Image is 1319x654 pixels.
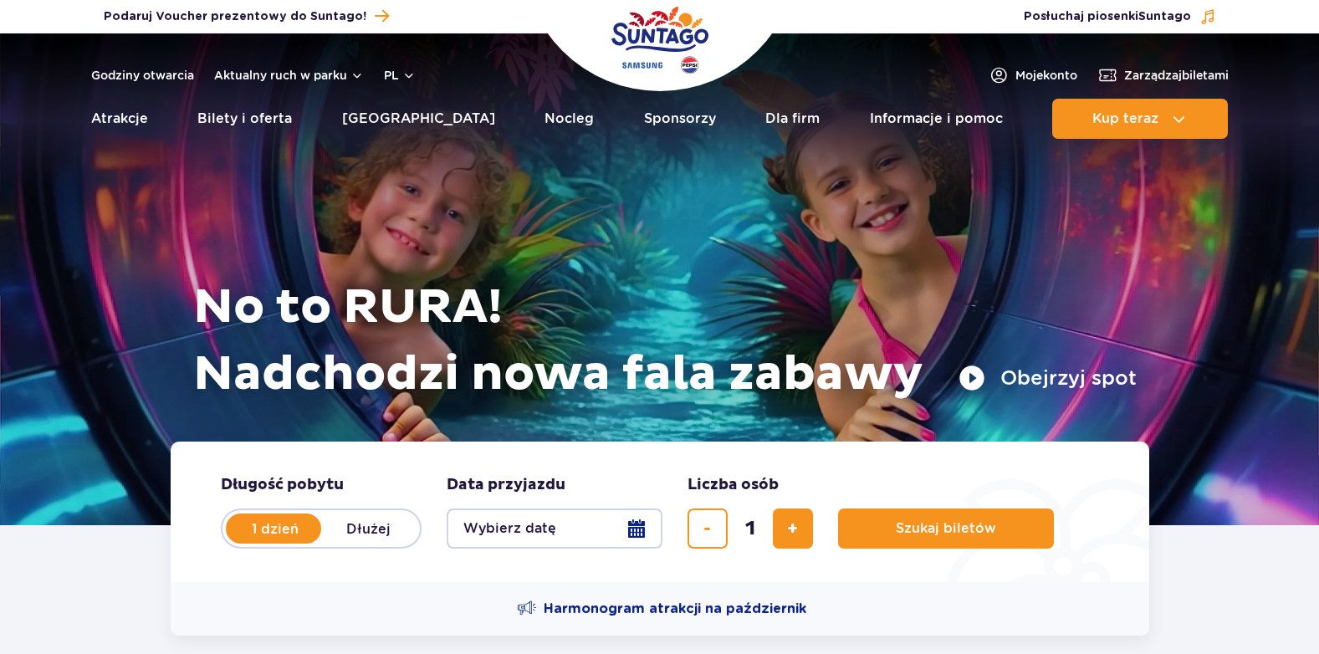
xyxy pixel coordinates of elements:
a: Godziny otwarcia [91,67,194,84]
h1: No to RURA! Nadchodzi nowa fala zabawy [193,274,1137,408]
button: Obejrzyj spot [959,365,1137,391]
button: usuń bilet [688,508,728,549]
span: Podaruj Voucher prezentowy do Suntago! [104,8,366,25]
a: Nocleg [544,99,594,139]
form: Planowanie wizyty w Park of Poland [171,442,1149,582]
a: [GEOGRAPHIC_DATA] [342,99,495,139]
button: Wybierz datę [447,508,662,549]
span: Harmonogram atrakcji na październik [544,600,806,618]
a: Atrakcje [91,99,148,139]
button: Szukaj biletów [838,508,1054,549]
span: Moje konto [1015,67,1077,84]
label: Dłużej [321,511,417,546]
span: Posłuchaj piosenki [1024,8,1191,25]
input: liczba biletów [730,508,770,549]
span: Kup teraz [1092,111,1158,126]
a: Zarządzajbiletami [1097,65,1229,85]
a: Mojekonto [989,65,1077,85]
span: Data przyjazdu [447,475,565,495]
a: Informacje i pomoc [870,99,1003,139]
a: Sponsorzy [644,99,716,139]
a: Harmonogram atrakcji na październik [517,599,806,619]
button: dodaj bilet [773,508,813,549]
a: Dla firm [765,99,820,139]
button: Aktualny ruch w parku [214,69,364,82]
span: Liczba osób [688,475,779,495]
span: Zarządzaj biletami [1124,67,1229,84]
a: Podaruj Voucher prezentowy do Suntago! [104,5,389,28]
button: Kup teraz [1052,99,1228,139]
label: 1 dzień [228,511,323,546]
button: Posłuchaj piosenkiSuntago [1024,8,1216,25]
a: Bilety i oferta [197,99,292,139]
span: Długość pobytu [221,475,344,495]
button: pl [384,67,416,84]
span: Szukaj biletów [896,521,996,536]
span: Suntago [1138,11,1191,23]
